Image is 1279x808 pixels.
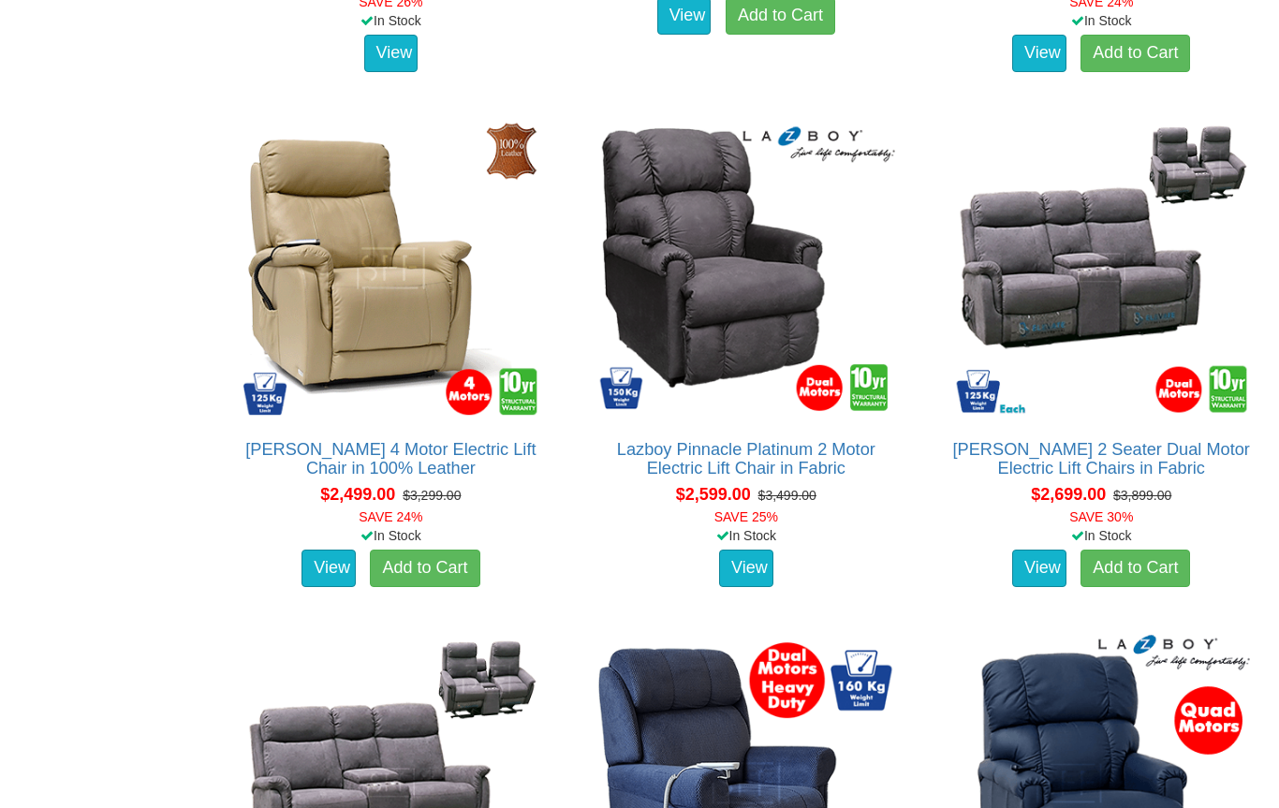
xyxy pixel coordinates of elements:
span: $2,699.00 [1031,485,1106,504]
div: In Stock [579,526,913,545]
span: $2,599.00 [676,485,751,504]
a: View [1012,550,1066,587]
a: [PERSON_NAME] 2 Seater Dual Motor Electric Lift Chairs in Fabric [953,440,1250,477]
font: SAVE 30% [1069,509,1133,524]
a: Add to Cart [370,550,479,587]
img: Lazboy Pinnacle Platinum 2 Motor Electric Lift Chair in Fabric [593,115,899,421]
a: Add to Cart [1081,550,1190,587]
img: Dalton 4 Motor Electric Lift Chair in 100% Leather [238,115,544,421]
font: SAVE 25% [714,509,778,524]
div: In Stock [934,526,1269,545]
del: $3,299.00 [403,488,461,503]
a: View [364,35,419,72]
div: In Stock [224,11,558,30]
del: $3,899.00 [1113,488,1171,503]
div: In Stock [934,11,1269,30]
del: $3,499.00 [758,488,816,503]
a: Add to Cart [1081,35,1190,72]
a: View [1012,35,1066,72]
a: View [301,550,356,587]
a: View [719,550,773,587]
div: In Stock [224,526,558,545]
a: [PERSON_NAME] 4 Motor Electric Lift Chair in 100% Leather [245,440,536,477]
span: $2,499.00 [320,485,395,504]
img: Dalton 2 Seater Dual Motor Electric Lift Chairs in Fabric [948,115,1255,421]
a: Lazboy Pinnacle Platinum 2 Motor Electric Lift Chair in Fabric [617,440,875,477]
font: SAVE 24% [359,509,422,524]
